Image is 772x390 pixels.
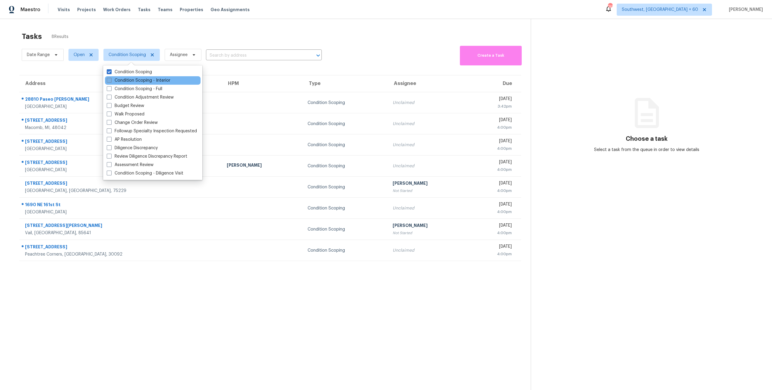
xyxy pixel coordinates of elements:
[469,75,521,92] th: Due
[393,188,464,194] div: Not Started
[58,7,70,13] span: Visits
[473,188,512,194] div: 4:00pm
[25,125,217,131] div: Macomb, MI, 48042
[25,167,217,173] div: [GEOGRAPHIC_DATA]
[25,159,217,167] div: [STREET_ADDRESS]
[227,162,298,170] div: [PERSON_NAME]
[25,230,217,236] div: Vail, [GEOGRAPHIC_DATA], 85641
[107,153,187,159] label: Review Diligence Discrepancy Report
[393,247,464,253] div: Unclaimed
[21,7,40,13] span: Maestro
[22,33,42,39] h2: Tasks
[473,146,512,152] div: 4:00pm
[473,201,512,209] div: [DATE]
[107,111,144,117] label: Walk Proposed
[25,146,217,152] div: [GEOGRAPHIC_DATA]
[107,86,162,92] label: Condition Scoping - Full
[473,124,512,131] div: 4:00pm
[107,145,158,151] label: Diligence Discrepancy
[473,180,512,188] div: [DATE]
[25,251,217,257] div: Peachtree Corners, [GEOGRAPHIC_DATA], 30092
[303,75,388,92] th: Type
[473,138,512,146] div: [DATE]
[25,244,217,251] div: [STREET_ADDRESS]
[138,8,150,12] span: Tasks
[388,75,469,92] th: Assignee
[52,34,68,40] span: 8 Results
[180,7,203,13] span: Properties
[107,94,174,100] label: Condition Adjustment Review
[626,136,668,142] h3: Choose a task
[25,96,217,104] div: 28810 Paseo [PERSON_NAME]
[463,52,519,59] span: Create a Task
[25,202,217,209] div: 1690 NE 161st St
[308,247,383,253] div: Condition Scoping
[393,121,464,127] div: Unclaimed
[473,244,512,251] div: [DATE]
[308,100,383,106] div: Condition Scoping
[460,46,522,65] button: Create a Task
[74,52,85,58] span: Open
[608,4,612,10] div: 745
[25,180,217,188] div: [STREET_ADDRESS]
[107,128,197,134] label: Followup Specialty Inspection Requested
[222,75,303,92] th: HPM
[393,222,464,230] div: [PERSON_NAME]
[393,163,464,169] div: Unclaimed
[19,75,222,92] th: Address
[158,7,172,13] span: Teams
[393,142,464,148] div: Unclaimed
[308,226,383,232] div: Condition Scoping
[314,51,322,60] button: Open
[473,230,512,236] div: 4:00pm
[25,222,217,230] div: [STREET_ADDRESS][PERSON_NAME]
[25,138,217,146] div: [STREET_ADDRESS]
[308,142,383,148] div: Condition Scoping
[473,96,512,103] div: [DATE]
[308,121,383,127] div: Condition Scoping
[726,7,763,13] span: [PERSON_NAME]
[473,103,512,109] div: 3:42pm
[589,147,705,153] div: Select a task from the queue in order to view details
[27,52,50,58] span: Date Range
[107,69,152,75] label: Condition Scoping
[25,117,217,125] div: [STREET_ADDRESS]
[473,209,512,215] div: 4:00pm
[25,104,217,110] div: [GEOGRAPHIC_DATA]
[170,52,188,58] span: Assignee
[210,7,250,13] span: Geo Assignments
[622,7,698,13] span: Southwest, [GEOGRAPHIC_DATA] + 60
[107,77,170,83] label: Condition Scoping - Interior
[308,205,383,211] div: Condition Scoping
[473,251,512,257] div: 4:00pm
[77,7,96,13] span: Projects
[473,222,512,230] div: [DATE]
[107,170,183,176] label: Condition Scoping - Diligence Visit
[393,100,464,106] div: Unclaimed
[206,51,305,60] input: Search by address
[393,205,464,211] div: Unclaimed
[107,120,158,126] label: Change Order Review
[25,188,217,194] div: [GEOGRAPHIC_DATA], [GEOGRAPHIC_DATA], 75229
[308,184,383,190] div: Condition Scoping
[109,52,146,58] span: Condition Scoping
[473,167,512,173] div: 4:00pm
[473,117,512,124] div: [DATE]
[25,209,217,215] div: [GEOGRAPHIC_DATA]
[393,230,464,236] div: Not Started
[308,163,383,169] div: Condition Scoping
[107,103,144,109] label: Budget Review
[393,180,464,188] div: [PERSON_NAME]
[473,159,512,167] div: [DATE]
[103,7,131,13] span: Work Orders
[107,137,142,143] label: AP Resolution
[107,162,153,168] label: Assessment Review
